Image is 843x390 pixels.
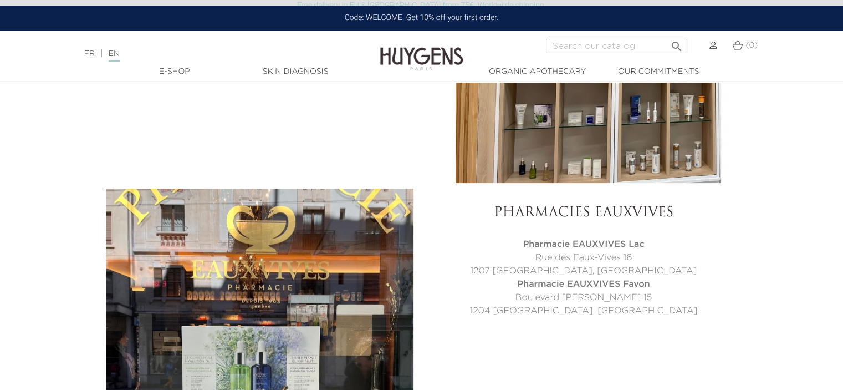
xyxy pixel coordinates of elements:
p: Rue des Eaux-Vives 16 [430,251,738,265]
strong: Pharmacie EAUXVIVES Favon [517,280,650,289]
a: EN [109,50,120,62]
h3: Pharmacies EauxVives [430,205,738,221]
div: | [79,47,343,60]
i:  [670,37,683,50]
a: Organic Apothecary [482,66,593,78]
a: E-Shop [119,66,230,78]
a: Our commitments [603,66,714,78]
p: Boulevard [PERSON_NAME] 15 [430,291,738,305]
span: (0) [745,42,758,49]
input: Search [546,39,687,53]
a: Skin Diagnosis [240,66,351,78]
img: Huygens [380,29,463,72]
p: 1207 [GEOGRAPHIC_DATA], [GEOGRAPHIC_DATA] [430,265,738,278]
button:  [666,36,686,50]
a: FR [84,50,95,58]
p: 1204 [GEOGRAPHIC_DATA], [GEOGRAPHIC_DATA] [430,305,738,318]
strong: Pharmacie EAUXVIVES Lac [523,240,645,249]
